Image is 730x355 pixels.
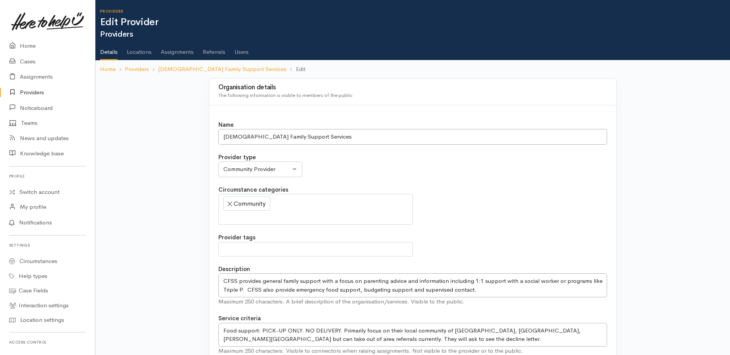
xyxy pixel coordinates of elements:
[218,297,607,306] div: Maximum 250 characters. A brief description of the organisation/services. Visible to the public.
[218,323,607,347] textarea: Food support: PICK-UP ONLY. NO DELIVERY. Primarily focus on their local community of [GEOGRAPHIC_...
[218,186,288,194] label: Circumstance categories
[218,273,607,297] textarea: CFSS provides general family support with a focus on parenting advice and information including 1...
[100,9,730,13] h6: Providers
[218,84,607,91] h3: Organisation details
[9,171,86,181] h6: Profile
[100,30,730,39] h2: Providers
[223,245,228,254] textarea: Search
[95,60,730,78] nav: breadcrumb
[218,314,261,323] label: Service criteria
[234,199,266,208] span: Community
[100,65,116,74] a: Home
[125,65,149,74] a: Providers
[158,65,286,74] a: [DEMOGRAPHIC_DATA] Family Support Services
[218,153,256,162] label: Provider type
[203,39,225,60] a: Referrals
[9,240,86,250] h6: Settings
[286,65,305,74] li: Edit
[100,17,730,28] h1: Edit Provider
[228,202,232,206] button: Remove item
[9,337,86,347] h6: Access control
[218,92,352,98] span: The following information is visible to members of the public
[100,39,118,61] a: Details
[127,39,152,60] a: Locations
[218,233,255,242] label: Provider tags
[223,197,270,211] li: Community
[234,39,249,60] a: Users
[161,39,194,60] a: Assignments
[223,165,291,174] div: Community Provider
[223,213,228,222] textarea: Search
[218,121,234,129] label: Name
[218,161,302,177] button: Community Provider
[218,265,250,274] label: Description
